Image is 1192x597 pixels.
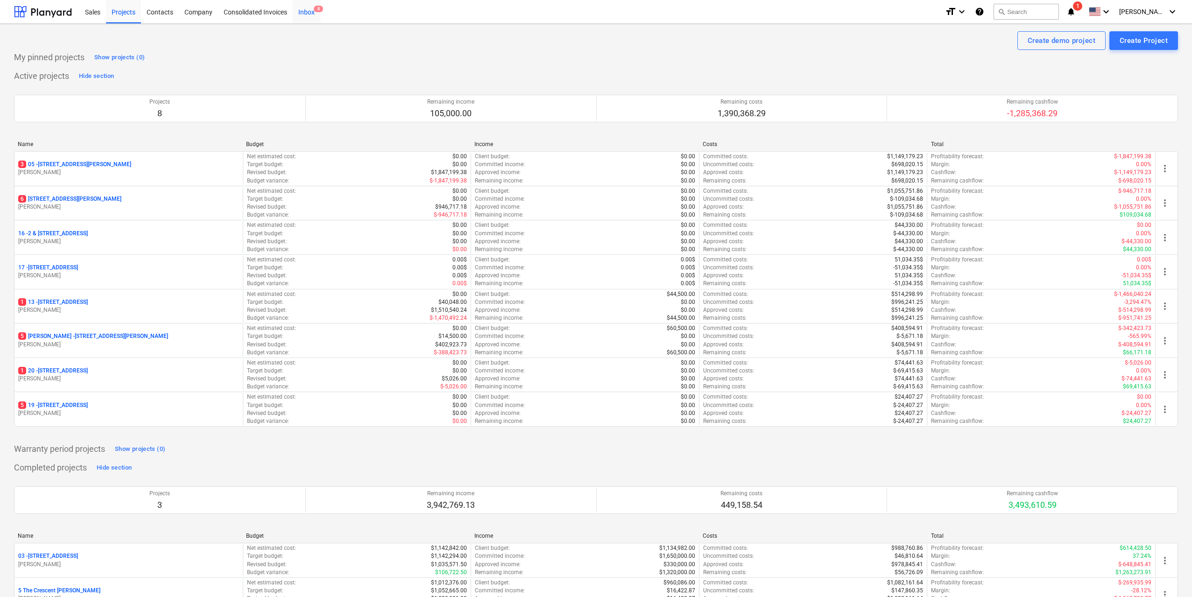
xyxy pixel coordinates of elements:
[1145,552,1192,597] iframe: Chat Widget
[1114,169,1151,176] p: $-1,149,179.23
[94,52,145,63] div: Show projects (0)
[667,324,695,332] p: $60,500.00
[452,272,467,280] p: 0.00$
[18,367,239,383] div: 120 -[STREET_ADDRESS][PERSON_NAME]
[975,6,984,17] i: Knowledge base
[452,367,467,375] p: $0.00
[18,552,239,568] div: 03 -[STREET_ADDRESS][PERSON_NAME]
[247,359,296,367] p: Net estimated cost :
[703,367,754,375] p: Uncommitted costs :
[703,272,744,280] p: Approved costs :
[681,256,695,264] p: 0.00$
[890,195,923,203] p: $-109,034.68
[475,290,510,298] p: Client budget :
[681,187,695,195] p: $0.00
[18,195,121,203] p: [STREET_ADDRESS][PERSON_NAME]
[681,169,695,176] p: $0.00
[18,375,239,383] p: [PERSON_NAME]
[18,409,239,417] p: [PERSON_NAME]
[435,341,467,349] p: $402,923.73
[18,587,100,595] p: 5 The Crescent [PERSON_NAME]
[475,195,525,203] p: Committed income :
[430,177,467,185] p: $-1,847,199.38
[18,238,239,246] p: [PERSON_NAME]
[452,195,467,203] p: $0.00
[931,221,984,229] p: Profitability forecast :
[247,280,289,288] p: Budget variance :
[18,230,88,238] p: 16 - 2 & [STREET_ADDRESS]
[1136,161,1151,169] p: 0.00%
[703,324,748,332] p: Committed costs :
[18,561,239,569] p: [PERSON_NAME]
[681,306,695,314] p: $0.00
[1109,31,1178,50] button: Create Project
[18,169,239,176] p: [PERSON_NAME]
[475,169,521,176] p: Approved income :
[703,332,754,340] p: Uncommitted costs :
[1120,211,1151,219] p: $109,034.68
[149,108,170,119] p: 8
[1159,266,1171,277] span: more_vert
[1028,35,1095,47] div: Create demo project
[703,141,924,147] div: Costs
[475,306,521,314] p: Approved income :
[896,349,923,357] p: $-5,671.18
[1124,298,1151,306] p: -3,294.47%
[474,141,695,147] div: Income
[18,264,239,280] div: 17 -[STREET_ADDRESS][PERSON_NAME]
[1159,404,1171,415] span: more_vert
[1121,238,1151,246] p: $-44,330.00
[681,298,695,306] p: $0.00
[895,272,923,280] p: 51,034.35$
[931,177,984,185] p: Remaining cashflow :
[703,246,747,253] p: Remaining costs :
[931,230,950,238] p: Margin :
[1159,232,1171,243] span: more_vert
[434,349,467,357] p: $-388,423.73
[891,314,923,322] p: $996,241.25
[703,280,747,288] p: Remaining costs :
[681,375,695,383] p: $0.00
[887,153,923,161] p: $1,149,179.23
[475,298,525,306] p: Committed income :
[896,332,923,340] p: $-5,671.18
[891,306,923,314] p: $514,298.99
[893,280,923,288] p: -51,034.35$
[718,108,766,119] p: 1,390,368.29
[681,177,695,185] p: $0.00
[475,256,510,264] p: Client budget :
[1123,349,1151,357] p: $66,171.18
[681,272,695,280] p: 0.00$
[18,272,239,280] p: [PERSON_NAME]
[703,256,748,264] p: Committed costs :
[931,324,984,332] p: Profitability forecast :
[681,230,695,238] p: $0.00
[18,332,239,348] div: 5[PERSON_NAME] -[STREET_ADDRESS][PERSON_NAME][PERSON_NAME]
[998,8,1005,15] span: search
[681,280,695,288] p: 0.00$
[681,246,695,253] p: $0.00
[1120,35,1168,47] div: Create Project
[18,161,239,176] div: 305 -[STREET_ADDRESS][PERSON_NAME][PERSON_NAME]
[475,153,510,161] p: Client budget :
[703,187,748,195] p: Committed costs :
[475,264,525,272] p: Committed income :
[893,264,923,272] p: -51,034.35$
[247,324,296,332] p: Net estimated cost :
[452,264,467,272] p: 0.00$
[931,306,956,314] p: Cashflow :
[18,298,26,306] span: 1
[1017,31,1106,50] button: Create demo project
[1100,6,1112,17] i: keyboard_arrow_down
[475,221,510,229] p: Client budget :
[247,153,296,161] p: Net estimated cost :
[247,187,296,195] p: Net estimated cost :
[18,195,26,203] span: 6
[247,264,283,272] p: Target budget :
[475,314,523,322] p: Remaining income :
[703,238,744,246] p: Approved costs :
[703,195,754,203] p: Uncommitted costs :
[18,264,78,272] p: 17 - [STREET_ADDRESS]
[452,153,467,161] p: $0.00
[931,211,984,219] p: Remaining cashflow :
